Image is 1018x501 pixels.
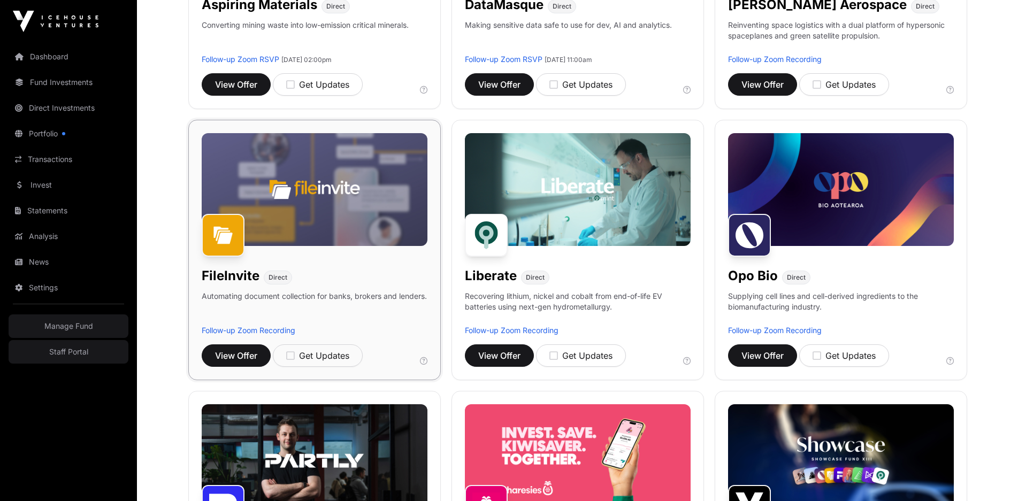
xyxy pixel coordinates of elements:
[465,344,534,367] button: View Offer
[728,326,822,335] a: Follow-up Zoom Recording
[741,78,784,91] span: View Offer
[9,276,128,299] a: Settings
[9,96,128,120] a: Direct Investments
[326,2,345,11] span: Direct
[273,344,363,367] button: Get Updates
[202,55,279,64] a: Follow-up Zoom RSVP
[465,20,672,54] p: Making sensitive data safe to use for dev, AI and analytics.
[465,291,691,325] p: Recovering lithium, nickel and cobalt from end-of-life EV batteries using next-gen hydrometallurgy.
[9,148,128,171] a: Transactions
[286,349,349,362] div: Get Updates
[526,273,545,282] span: Direct
[202,267,259,284] h1: FileInvite
[553,2,571,11] span: Direct
[799,344,889,367] button: Get Updates
[9,71,128,94] a: Fund Investments
[728,20,954,54] p: Reinventing space logistics with a dual platform of hypersonic spaceplanes and green satellite pr...
[13,11,98,32] img: Icehouse Ventures Logo
[728,291,954,312] p: Supplying cell lines and cell-derived ingredients to the biomanufacturing industry.
[202,291,427,325] p: Automating document collection for banks, brokers and lenders.
[813,78,876,91] div: Get Updates
[465,214,508,257] img: Liberate
[728,214,771,257] img: Opo Bio
[916,2,935,11] span: Direct
[9,314,128,338] a: Manage Fund
[536,73,626,96] button: Get Updates
[202,133,427,246] img: File-Invite-Banner.jpg
[965,450,1018,501] iframe: Chat Widget
[215,78,257,91] span: View Offer
[799,73,889,96] button: Get Updates
[549,349,613,362] div: Get Updates
[9,45,128,68] a: Dashboard
[215,349,257,362] span: View Offer
[281,56,332,64] span: [DATE] 02:00pm
[9,340,128,364] a: Staff Portal
[549,78,613,91] div: Get Updates
[465,326,558,335] a: Follow-up Zoom Recording
[202,73,271,96] button: View Offer
[478,78,521,91] span: View Offer
[787,273,806,282] span: Direct
[545,56,592,64] span: [DATE] 11:00am
[741,349,784,362] span: View Offer
[465,73,534,96] button: View Offer
[728,133,954,246] img: Opo-Bio-Banner.jpg
[202,344,271,367] button: View Offer
[9,250,128,274] a: News
[273,73,363,96] button: Get Updates
[202,20,409,54] p: Converting mining waste into low-emission critical minerals.
[728,73,797,96] button: View Offer
[202,214,244,257] img: FileInvite
[536,344,626,367] button: Get Updates
[9,199,128,222] a: Statements
[9,225,128,248] a: Analysis
[286,78,349,91] div: Get Updates
[465,55,542,64] a: Follow-up Zoom RSVP
[269,273,287,282] span: Direct
[728,55,822,64] a: Follow-up Zoom Recording
[478,349,521,362] span: View Offer
[9,173,128,197] a: Invest
[9,122,128,145] a: Portfolio
[728,267,778,284] h1: Opo Bio
[813,349,876,362] div: Get Updates
[728,344,797,367] button: View Offer
[202,326,295,335] a: Follow-up Zoom Recording
[465,133,691,246] img: Liberate-Banner.jpg
[465,267,517,284] h1: Liberate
